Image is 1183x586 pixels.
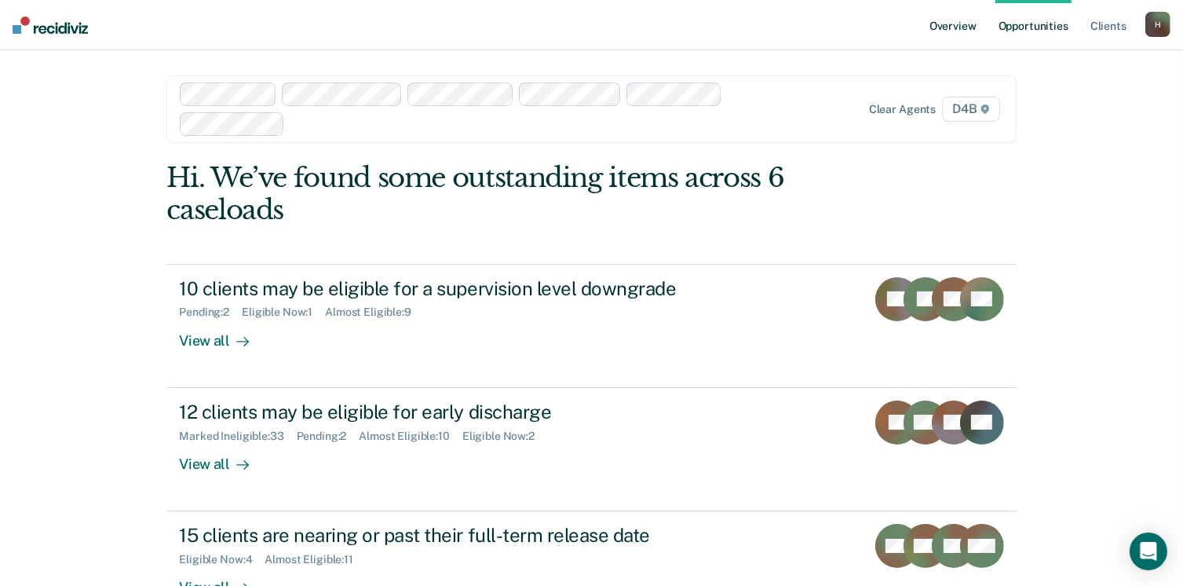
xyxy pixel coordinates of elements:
[462,430,547,443] div: Eligible Now : 2
[1130,533,1167,570] div: Open Intercom Messenger
[166,264,1016,388] a: 10 clients may be eligible for a supervision level downgradePending:2Eligible Now:1Almost Eligibl...
[179,553,265,566] div: Eligible Now : 4
[179,277,730,300] div: 10 clients may be eligible for a supervision level downgrade
[179,442,267,473] div: View all
[179,524,730,547] div: 15 clients are nearing or past their full-term release date
[297,430,360,443] div: Pending : 2
[166,162,846,226] div: Hi. We’ve found some outstanding items across 6 caseloads
[166,388,1016,511] a: 12 clients may be eligible for early dischargeMarked Ineligible:33Pending:2Almost Eligible:10Elig...
[1145,12,1170,37] button: H
[179,306,242,319] div: Pending : 2
[325,306,424,319] div: Almost Eligible : 9
[869,103,936,116] div: Clear agents
[179,401,730,423] div: 12 clients may be eligible for early discharge
[179,430,296,443] div: Marked Ineligible : 33
[265,553,366,566] div: Almost Eligible : 11
[242,306,325,319] div: Eligible Now : 1
[179,319,267,350] div: View all
[359,430,462,443] div: Almost Eligible : 10
[13,16,88,34] img: Recidiviz
[942,97,999,122] span: D4B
